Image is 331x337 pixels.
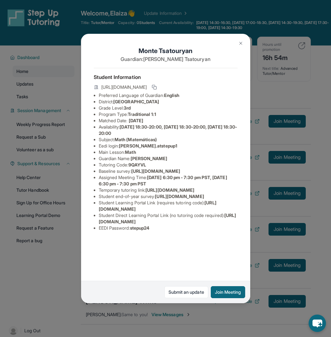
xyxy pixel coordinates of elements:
[99,143,238,149] li: Eedi login :
[99,168,238,174] li: Baseline survey :
[115,137,157,142] span: Math (Matemáticas)
[99,193,238,200] li: Student end-of-year survey :
[113,99,159,104] span: [GEOGRAPHIC_DATA]
[129,118,143,123] span: [DATE]
[99,155,238,162] li: Guardian Name :
[125,149,136,155] span: Math
[309,315,326,332] button: chat-button
[155,194,204,199] span: [URL][DOMAIN_NAME]
[99,212,238,225] li: Student Direct Learning Portal Link (no tutoring code required) :
[124,105,131,111] span: 3rd
[99,174,238,187] li: Assigned Meeting Time :
[99,117,238,124] li: Matched Date:
[131,156,168,161] span: [PERSON_NAME]
[99,136,238,143] li: Subject :
[128,162,146,167] span: 9QAYVL
[94,55,238,63] p: Guardian: [PERSON_NAME] Tsatouryan
[128,111,156,117] span: Traditional 1:1
[99,99,238,105] li: District:
[164,286,208,298] a: Submit an update
[99,187,238,193] li: Temporary tutoring link :
[99,162,238,168] li: Tutoring Code :
[99,200,238,212] li: Student Learning Portal Link (requires tutoring code) :
[131,168,180,174] span: [URL][DOMAIN_NAME]
[130,225,150,231] span: stepup24
[119,143,177,148] span: [PERSON_NAME].atstepup1
[99,175,227,186] span: [DATE] 6:30 pm - 7:30 pm PST, [DATE] 6:30 pm - 7:30 pm PST
[99,225,238,231] li: EEDI Password :
[164,93,180,98] span: English
[99,124,238,136] li: Availability:
[101,84,147,90] span: [URL][DOMAIN_NAME]
[99,124,237,136] span: [DATE] 18:30-20:00, [DATE] 18:30-20:00, [DATE] 18:30-20:00
[94,73,238,81] h4: Student Information
[145,187,194,193] span: [URL][DOMAIN_NAME]
[99,92,238,99] li: Preferred Language of Guardian:
[238,41,243,46] img: Close Icon
[99,149,238,155] li: Main Lesson :
[99,111,238,117] li: Program Type:
[151,83,158,91] button: Copy link
[94,46,238,55] h1: Monte Tsatouryan
[99,105,238,111] li: Grade Level:
[211,286,245,298] button: Join Meeting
